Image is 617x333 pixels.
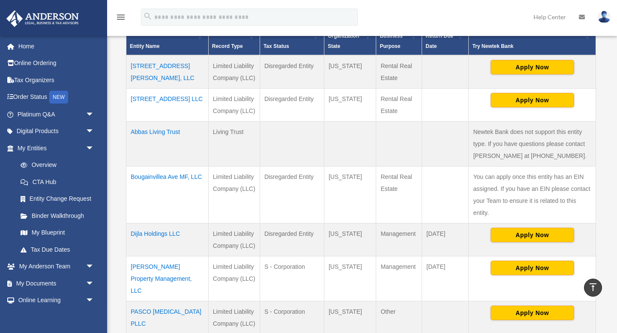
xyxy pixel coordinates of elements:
a: menu [116,15,126,22]
td: Bougainvillea Ave MF, LLC [126,166,209,223]
td: Disregarded Entity [260,88,324,121]
a: Tax Organizers [6,71,107,89]
td: [US_STATE] [324,166,376,223]
td: [DATE] [422,256,469,301]
span: arrow_drop_down [86,106,103,123]
td: [US_STATE] [324,55,376,89]
td: Limited Liability Company (LLC) [208,88,260,121]
span: Record Type [212,43,243,49]
a: Tax Due Dates [12,241,103,258]
span: Business Purpose [380,33,402,49]
td: You can apply once this entity has an EIN assigned. If you have an EIN please contact your Team t... [469,166,596,223]
td: Limited Liability Company (LLC) [208,166,260,223]
td: Limited Liability Company (LLC) [208,256,260,301]
a: CTA Hub [12,173,103,190]
button: Apply Now [491,306,574,320]
button: Apply Now [491,60,574,74]
td: Newtek Bank does not support this entity type. If you have questions please contact [PERSON_NAME]... [469,121,596,166]
a: Overview [12,157,99,174]
i: menu [116,12,126,22]
td: S - Corporation [260,256,324,301]
td: Limited Liability Company (LLC) [208,55,260,89]
i: search [143,12,153,21]
td: Management [376,223,422,256]
img: Anderson Advisors Platinum Portal [4,10,81,27]
a: My Documentsarrow_drop_down [6,275,107,292]
td: [US_STATE] [324,256,376,301]
td: Living Trust [208,121,260,166]
td: Dijla Holdings LLC [126,223,209,256]
span: arrow_drop_down [86,275,103,292]
span: Organization State [328,33,359,49]
span: arrow_drop_down [86,123,103,140]
td: Rental Real Estate [376,88,422,121]
td: Abbas Living Trust [126,121,209,166]
span: arrow_drop_down [86,258,103,276]
span: arrow_drop_down [86,292,103,309]
span: arrow_drop_down [86,140,103,157]
button: Apply Now [491,228,574,242]
img: User Pic [598,11,611,23]
div: Try Newtek Bank [472,41,583,51]
a: vertical_align_top [584,279,602,297]
a: My Entitiesarrow_drop_down [6,140,103,157]
a: Order StatusNEW [6,89,107,106]
a: My Blueprint [12,224,103,241]
td: [PERSON_NAME] Property Management, LLC [126,256,209,301]
a: Binder Walkthrough [12,207,103,224]
td: Disregarded Entity [260,55,324,89]
span: Entity Name [130,43,159,49]
span: Federal Return Due Date [425,23,453,49]
span: Tax Status [264,43,289,49]
td: Rental Real Estate [376,55,422,89]
td: [STREET_ADDRESS] LLC [126,88,209,121]
a: Entity Change Request [12,190,103,208]
a: Online Ordering [6,55,107,72]
td: Limited Liability Company (LLC) [208,223,260,256]
button: Apply Now [491,261,574,275]
i: vertical_align_top [588,282,598,292]
a: Online Learningarrow_drop_down [6,292,107,309]
td: [US_STATE] [324,88,376,121]
a: Platinum Q&Aarrow_drop_down [6,106,107,123]
button: Apply Now [491,93,574,107]
td: Management [376,256,422,301]
a: Digital Productsarrow_drop_down [6,123,107,140]
a: Home [6,38,107,55]
td: Rental Real Estate [376,166,422,223]
td: Disregarded Entity [260,223,324,256]
a: My Anderson Teamarrow_drop_down [6,258,107,275]
td: Disregarded Entity [260,166,324,223]
td: [DATE] [422,223,469,256]
div: NEW [49,91,68,104]
td: [STREET_ADDRESS][PERSON_NAME], LLC [126,55,209,89]
td: [US_STATE] [324,223,376,256]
